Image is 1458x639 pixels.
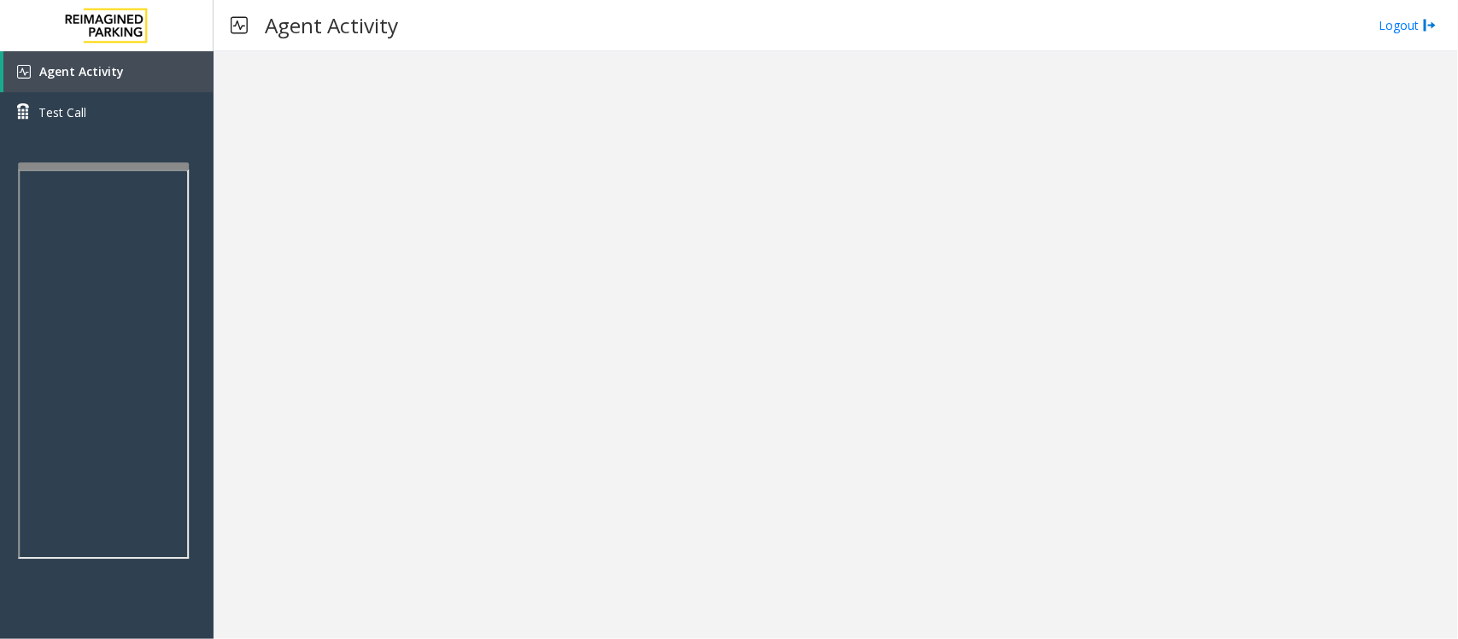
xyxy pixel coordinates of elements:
span: Test Call [38,103,86,121]
img: logout [1423,16,1437,34]
img: 'icon' [17,65,31,79]
a: Logout [1379,16,1437,34]
h3: Agent Activity [256,4,407,46]
a: Agent Activity [3,51,214,92]
span: Agent Activity [39,63,124,79]
img: pageIcon [231,4,248,46]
